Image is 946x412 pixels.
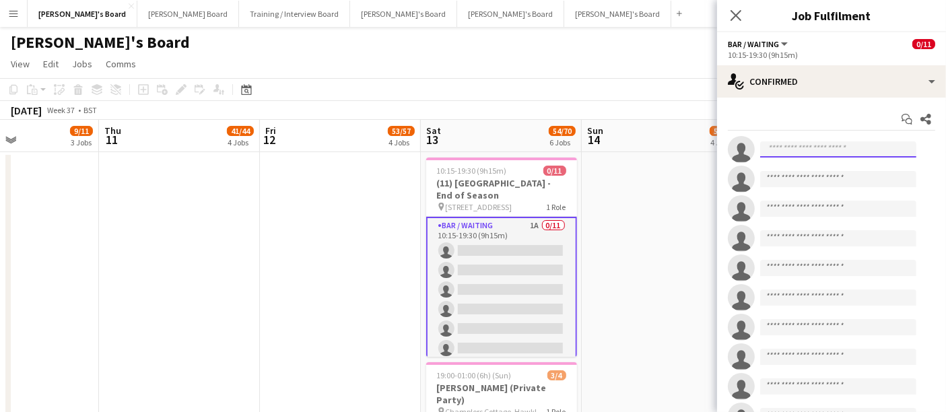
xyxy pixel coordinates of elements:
[11,104,42,117] div: [DATE]
[11,58,30,70] span: View
[265,125,276,137] span: Fri
[100,55,141,73] a: Comms
[5,55,35,73] a: View
[437,166,507,176] span: 10:15-19:30 (9h15m)
[547,370,566,380] span: 3/4
[263,132,276,147] span: 12
[912,39,935,49] span: 0/11
[710,126,737,136] span: 51/56
[104,125,121,137] span: Thu
[587,125,603,137] span: Sun
[71,137,92,147] div: 3 Jobs
[43,58,59,70] span: Edit
[426,382,577,406] h3: [PERSON_NAME] (Private Party)
[388,126,415,136] span: 53/57
[102,132,121,147] span: 11
[710,137,736,147] div: 4 Jobs
[44,105,78,115] span: Week 37
[728,39,790,49] button: Bar / Waiting
[388,137,414,147] div: 4 Jobs
[549,137,575,147] div: 6 Jobs
[564,1,671,27] button: [PERSON_NAME]'s Board
[11,32,190,53] h1: [PERSON_NAME]'s Board
[424,132,441,147] span: 13
[38,55,64,73] a: Edit
[426,177,577,201] h3: (11) [GEOGRAPHIC_DATA] - End of Season
[585,132,603,147] span: 14
[426,125,441,137] span: Sat
[28,1,137,27] button: [PERSON_NAME]'s Board
[70,126,93,136] span: 9/11
[717,65,946,98] div: Confirmed
[717,7,946,24] h3: Job Fulfilment
[227,126,254,136] span: 41/44
[350,1,457,27] button: [PERSON_NAME]'s Board
[728,50,935,60] div: 10:15-19:30 (9h15m)
[728,39,779,49] span: Bar / Waiting
[446,202,512,212] span: [STREET_ADDRESS]
[106,58,136,70] span: Comms
[228,137,253,147] div: 4 Jobs
[72,58,92,70] span: Jobs
[239,1,350,27] button: Training / Interview Board
[83,105,97,115] div: BST
[549,126,576,136] span: 54/70
[547,202,566,212] span: 1 Role
[137,1,239,27] button: [PERSON_NAME] Board
[67,55,98,73] a: Jobs
[437,370,512,380] span: 19:00-01:00 (6h) (Sun)
[426,158,577,357] app-job-card: 10:15-19:30 (9h15m)0/11(11) [GEOGRAPHIC_DATA] - End of Season [STREET_ADDRESS]1 RoleBar / Waiting...
[457,1,564,27] button: [PERSON_NAME]'s Board
[543,166,566,176] span: 0/11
